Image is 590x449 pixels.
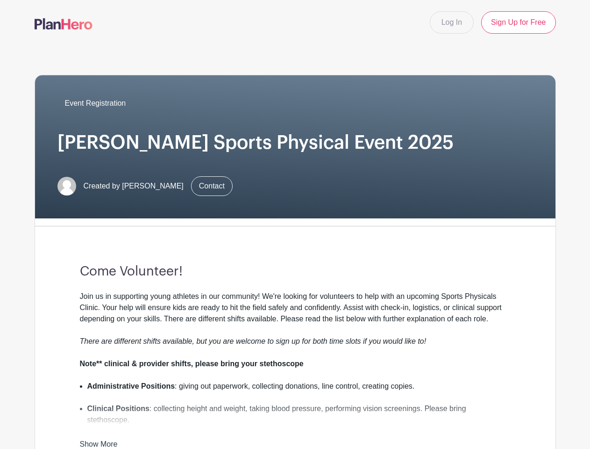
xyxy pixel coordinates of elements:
[87,403,511,426] li: : collecting height and weight, taking blood pressure, performing vision screenings. Please bring...
[80,291,511,358] div: Join us in supporting young athletes in our community! We're looking for volunteers to help with ...
[35,18,92,29] img: logo-507f7623f17ff9eddc593b1ce0a138ce2505c220e1c5a4e2b4648c50719b7d32.svg
[481,11,555,34] a: Sign Up for Free
[57,131,533,154] h1: [PERSON_NAME] Sports Physical Event 2025
[191,176,233,196] a: Contact
[87,382,175,390] strong: Administrative Positions
[80,360,304,368] strong: Note** clinical & provider shifts, please bring your stethoscope
[87,405,149,413] strong: Clinical Positions
[80,337,427,345] em: There are different shifts available, but you are welcome to sign up for both time slots if you w...
[430,11,474,34] a: Log In
[84,181,184,192] span: Created by [PERSON_NAME]
[57,177,76,196] img: default-ce2991bfa6775e67f084385cd625a349d9dcbb7a52a09fb2fda1e96e2d18dcdb.png
[65,98,126,109] span: Event Registration
[80,264,511,280] h3: Come Volunteer!
[87,381,511,392] li: : giving out paperwork, collecting donations, line control, creating copies.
